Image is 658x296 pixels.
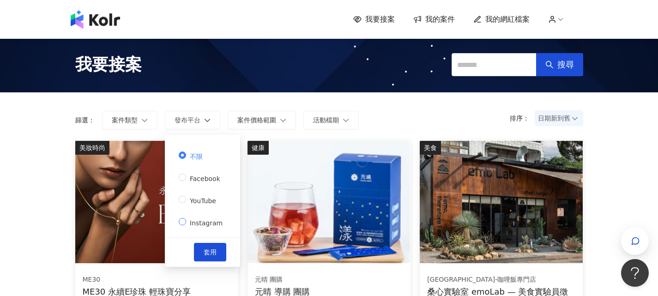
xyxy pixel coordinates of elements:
[510,115,535,122] p: 排序：
[204,248,217,256] span: 套用
[248,141,269,155] div: 健康
[194,243,226,261] button: 套用
[186,197,220,205] span: YouTube
[313,116,339,124] span: 活動檔期
[228,111,296,129] button: 案件價格範圍
[186,153,206,160] span: 不限
[75,141,238,263] img: ME30 永續E珍珠 系列輕珠寶
[427,275,575,284] div: [GEOGRAPHIC_DATA]-咖哩飯專門店
[75,53,142,76] span: 我要接案
[303,111,359,129] button: 活動檔期
[538,111,580,125] span: 日期新到舊
[75,116,95,124] p: 篩選：
[75,141,109,155] div: 美妝時尚
[186,175,224,182] span: Facebook
[353,14,395,24] a: 我要接案
[102,111,157,129] button: 案件類型
[365,14,395,24] span: 我要接案
[621,259,649,287] iframe: Help Scout Beacon - Open
[485,14,530,24] span: 我的網紅檔案
[536,53,583,76] button: 搜尋
[71,10,120,29] img: logo
[165,111,220,129] button: 發布平台
[83,275,191,284] div: ME30
[473,14,530,24] a: 我的網紅檔案
[248,141,410,263] img: 漾漾神｜活力莓果康普茶沖泡粉
[237,116,276,124] span: 案件價格範圍
[425,14,455,24] span: 我的案件
[255,275,310,284] div: 元晴 團購
[557,60,574,70] span: 搜尋
[545,60,554,69] span: search
[413,14,455,24] a: 我的案件
[186,219,226,227] span: Instagram
[420,141,582,263] img: 情緒食光實驗計畫
[420,141,441,155] div: 美食
[112,116,138,124] span: 案件類型
[175,116,200,124] span: 發布平台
